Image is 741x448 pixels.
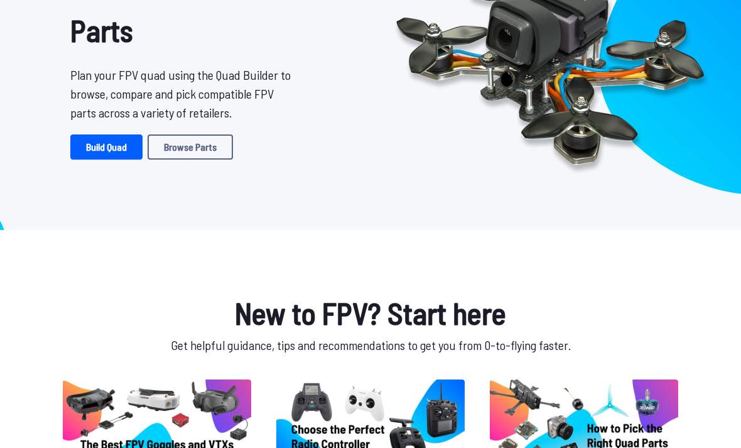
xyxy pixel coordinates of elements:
p: Get helpful guidance, tips and recommendations to get you from 0-to-flying faster. [60,336,681,354]
p: Plan your FPV quad using the Quad Builder to browse, compare and pick compatible FPV parts across... [70,65,299,122]
a: Browse Parts [148,134,233,160]
a: Build Quad [70,134,143,160]
h1: New to FPV? Start here [60,290,681,336]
